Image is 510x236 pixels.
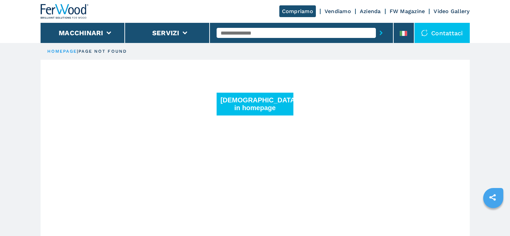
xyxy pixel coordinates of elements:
a: HOMEPAGE [47,49,77,54]
button: submit-button [376,25,386,41]
a: FW Magazine [390,8,425,14]
a: sharethis [484,189,501,206]
button: Macchinari [59,29,103,37]
a: Video Gallery [434,8,469,14]
a: Compriamo [279,5,316,17]
a: Azienda [360,8,381,14]
button: Servizi [152,29,179,37]
div: Contattaci [414,23,470,43]
p: page not found [78,48,127,54]
span: | [77,49,78,54]
img: Ferwood [41,4,89,19]
a: Vendiamo [325,8,351,14]
button: [DEMOGRAPHIC_DATA] in homepage [217,93,293,115]
img: Contattaci [421,30,428,36]
p: La pagina non è stata trovata [41,74,470,83]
